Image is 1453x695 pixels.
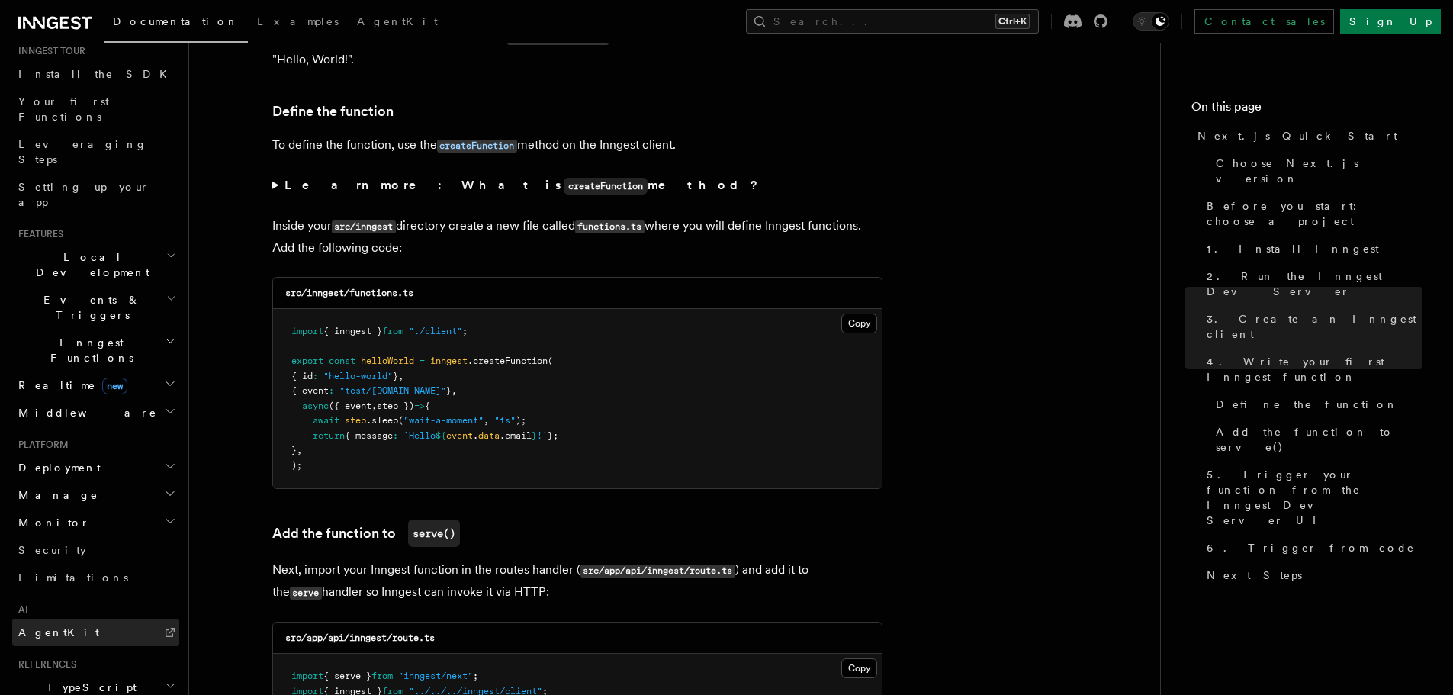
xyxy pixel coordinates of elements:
span: Leveraging Steps [18,138,147,166]
a: Next Steps [1201,561,1422,589]
span: 6. Trigger from code [1207,540,1415,555]
a: Limitations [12,564,179,591]
a: 5. Trigger your function from the Inngest Dev Server UI [1201,461,1422,534]
span: 2. Run the Inngest Dev Server [1207,269,1422,299]
span: Choose Next.js version [1216,156,1422,186]
span: Examples [257,15,339,27]
span: { id [291,371,313,381]
span: References [12,658,76,671]
span: { [425,401,430,411]
a: Documentation [104,5,248,43]
span: Next Steps [1207,568,1302,583]
span: Deployment [12,460,101,475]
span: !` [537,430,548,441]
button: Deployment [12,454,179,481]
span: "inngest/next" [398,671,473,681]
span: 1. Install Inngest [1207,241,1379,256]
a: Setting up your app [12,173,179,216]
span: import [291,326,323,336]
span: , [398,371,403,381]
a: Your first Functions [12,88,179,130]
span: from [382,326,403,336]
span: step [345,415,366,426]
a: Add the function toserve() [272,520,460,547]
span: Middleware [12,405,157,420]
span: Documentation [113,15,239,27]
a: 4. Write your first Inngest function [1201,348,1422,391]
a: Define the function [272,101,394,122]
span: ( [548,356,553,366]
span: , [452,385,457,396]
span: 5. Trigger your function from the Inngest Dev Server UI [1207,467,1422,528]
span: Add the function to serve() [1216,424,1422,455]
kbd: Ctrl+K [995,14,1030,29]
button: Copy [841,658,877,678]
a: AgentKit [348,5,447,41]
span: } [532,430,537,441]
span: { message [345,430,393,441]
span: . [473,430,478,441]
span: Events & Triggers [12,292,166,323]
a: 6. Trigger from code [1201,534,1422,561]
span: , [371,401,377,411]
code: serve() [408,520,460,547]
span: return [313,430,345,441]
span: export [291,356,323,366]
span: Platform [12,439,69,451]
span: new [102,378,127,394]
span: "test/[DOMAIN_NAME]" [339,385,446,396]
a: Leveraging Steps [12,130,179,173]
a: Sign Up [1340,9,1441,34]
p: Inside your directory create a new file called where you will define Inngest functions. Add the f... [272,215,882,259]
span: = [420,356,425,366]
button: Inngest Functions [12,329,179,372]
span: { event [291,385,329,396]
span: Your first Functions [18,95,109,123]
span: } [291,445,297,455]
span: Next.js Quick Start [1197,128,1397,143]
span: async [302,401,329,411]
span: "1s" [494,415,516,426]
span: ( [398,415,403,426]
span: await [313,415,339,426]
span: Monitor [12,515,90,530]
a: Install the SDK [12,60,179,88]
span: "hello-world" [323,371,393,381]
a: Next.js Quick Start [1191,122,1422,150]
span: from [371,671,393,681]
code: serve [290,587,322,600]
a: createFunction [437,137,517,152]
span: Security [18,544,86,556]
span: AgentKit [18,626,99,639]
span: Limitations [18,571,128,584]
a: 1. Install Inngest [1201,235,1422,262]
button: Middleware [12,399,179,426]
button: Monitor [12,509,179,536]
span: : [393,430,398,441]
span: { inngest } [323,326,382,336]
code: functions.ts [575,220,645,233]
span: .email [500,430,532,441]
span: 4. Write your first Inngest function [1207,354,1422,385]
span: , [484,415,489,426]
span: Before you start: choose a project [1207,198,1422,229]
span: "./client" [409,326,462,336]
span: : [329,385,334,396]
span: import [291,671,323,681]
span: { serve } [323,671,371,681]
span: Define the function [1216,397,1398,412]
a: 3. Create an Inngest client [1201,305,1422,348]
span: Inngest Functions [12,335,165,365]
span: ; [462,326,468,336]
span: 3. Create an Inngest client [1207,311,1422,342]
span: } [393,371,398,381]
a: Examples [248,5,348,41]
button: Toggle dark mode [1133,12,1169,31]
a: 2. Run the Inngest Dev Server [1201,262,1422,305]
span: AI [12,603,28,616]
a: Choose Next.js version [1210,150,1422,192]
span: }; [548,430,558,441]
span: Manage [12,487,98,503]
button: Search...Ctrl+K [746,9,1039,34]
span: .createFunction [468,356,548,366]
